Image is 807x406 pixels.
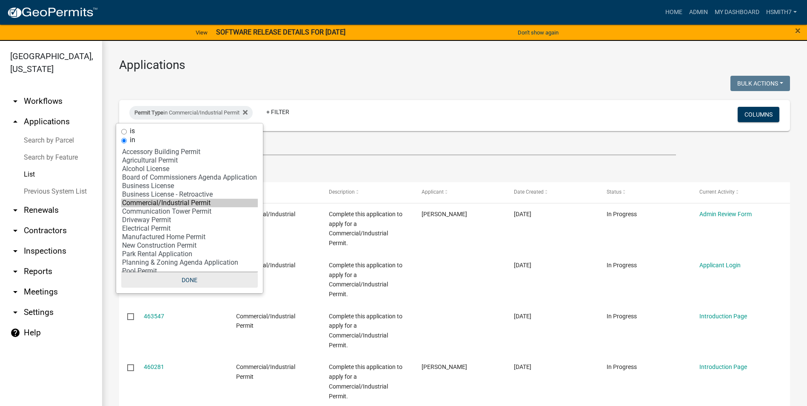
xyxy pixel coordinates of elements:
[607,363,637,370] span: In Progress
[228,182,321,203] datatable-header-cell: Type
[134,109,163,116] span: Permit Type
[738,107,779,122] button: Columns
[699,262,741,269] a: Applicant Login
[121,173,258,182] option: Board of Commissioners Agenda Application
[10,328,20,338] i: help
[795,26,801,36] button: Close
[236,211,295,227] span: Commercial/Industrial Permit
[121,233,258,241] option: Manufactured Home Permit
[607,189,622,195] span: Status
[662,4,686,20] a: Home
[129,106,253,120] div: in Commercial/Industrial Permit
[514,211,531,217] span: 09/09/2025
[121,267,258,275] option: Pool Permit
[121,156,258,165] option: Agricultural Permit
[144,313,164,320] a: 463547
[329,313,402,349] span: Complete this application to apply for a Commercial/Industrial Permit.
[699,189,735,195] span: Current Activity
[121,148,258,156] option: Accessory Building Permit
[329,262,402,297] span: Complete this application to apply for a Commercial/Industrial Permit.
[236,363,295,380] span: Commercial/Industrial Permit
[795,25,801,37] span: ×
[10,96,20,106] i: arrow_drop_down
[321,182,413,203] datatable-header-cell: Description
[119,58,790,72] h3: Applications
[607,211,637,217] span: In Progress
[422,363,467,370] span: Kendall Alsina
[121,258,258,267] option: Planning & Zoning Agenda Application
[10,266,20,277] i: arrow_drop_down
[730,76,790,91] button: Bulk Actions
[691,182,784,203] datatable-header-cell: Current Activity
[121,216,258,224] option: Driveway Permit
[236,313,295,329] span: Commercial/Industrial Permit
[686,4,711,20] a: Admin
[514,313,531,320] span: 08/13/2025
[514,262,531,269] span: 09/09/2025
[121,165,258,173] option: Alcohol License
[259,104,296,120] a: + Filter
[130,137,135,143] label: in
[10,117,20,127] i: arrow_drop_up
[329,189,355,195] span: Description
[10,307,20,317] i: arrow_drop_down
[121,224,258,233] option: Electrical Permit
[506,182,599,203] datatable-header-cell: Date Created
[236,262,295,278] span: Commercial/Industrial Permit
[329,363,402,399] span: Complete this application to apply for a Commercial/Industrial Permit.
[763,4,800,20] a: hsmith7
[10,246,20,256] i: arrow_drop_down
[607,313,637,320] span: In Progress
[699,313,747,320] a: Introduction Page
[192,26,211,40] a: View
[699,363,747,370] a: Introduction Page
[10,226,20,236] i: arrow_drop_down
[514,363,531,370] span: 08/06/2025
[711,4,763,20] a: My Dashboard
[413,182,506,203] datatable-header-cell: Applicant
[329,211,402,246] span: Complete this application to apply for a Commercial/Industrial Permit.
[10,205,20,215] i: arrow_drop_down
[216,28,345,36] strong: SOFTWARE RELEASE DETAILS FOR [DATE]
[121,207,258,216] option: Communication Tower Permit
[10,287,20,297] i: arrow_drop_down
[119,138,676,155] input: Search for applications
[422,211,467,217] span: Nicole Ponziano
[422,189,444,195] span: Applicant
[130,128,135,134] label: is
[599,182,691,203] datatable-header-cell: Status
[514,26,562,40] button: Don't show again
[121,182,258,190] option: Business License
[514,189,544,195] span: Date Created
[121,190,258,199] option: Business License - Retroactive
[144,363,164,370] a: 460281
[607,262,637,269] span: In Progress
[121,199,258,207] option: Commercial/Industrial Permit
[121,250,258,258] option: Park Rental Application
[121,241,258,250] option: New Construction Permit
[121,272,258,288] button: Done
[699,211,752,217] a: Admin Review Form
